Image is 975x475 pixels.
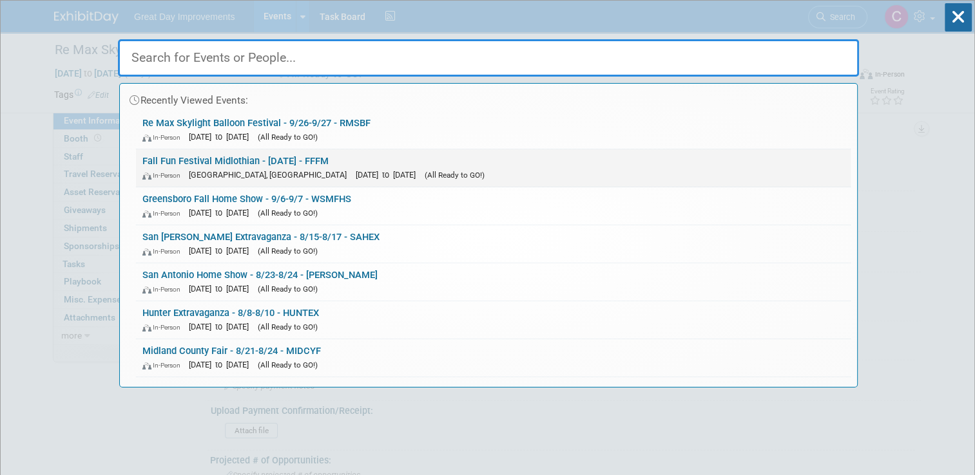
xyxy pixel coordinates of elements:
[258,360,318,369] span: (All Ready to GO!)
[189,208,255,218] span: [DATE] to [DATE]
[136,225,851,263] a: San [PERSON_NAME] Extravaganza - 8/15-8/17 - SAHEX In-Person [DATE] to [DATE] (All Ready to GO!)
[258,247,318,256] span: (All Ready to GO!)
[142,247,186,256] span: In-Person
[142,361,186,369] span: In-Person
[189,170,353,180] span: [GEOGRAPHIC_DATA], [GEOGRAPHIC_DATA]
[356,170,422,180] span: [DATE] to [DATE]
[425,171,485,180] span: (All Ready to GO!)
[136,301,851,339] a: Hunter Extravaganza - 8/8-8/10 - HUNTEX In-Person [DATE] to [DATE] (All Ready to GO!)
[189,246,255,256] span: [DATE] to [DATE]
[142,285,186,293] span: In-Person
[258,322,318,331] span: (All Ready to GO!)
[142,171,186,180] span: In-Person
[142,133,186,142] span: In-Person
[258,209,318,218] span: (All Ready to GO!)
[118,39,859,77] input: Search for Events or People...
[136,187,851,225] a: Greensboro Fall Home Show - 9/6-9/7 - WSMFHS In-Person [DATE] to [DATE] (All Ready to GO!)
[189,132,255,142] span: [DATE] to [DATE]
[189,322,255,331] span: [DATE] to [DATE]
[142,323,186,331] span: In-Person
[258,133,318,142] span: (All Ready to GO!)
[258,284,318,293] span: (All Ready to GO!)
[126,84,851,111] div: Recently Viewed Events:
[189,360,255,369] span: [DATE] to [DATE]
[136,149,851,187] a: Fall Fun Festival Midlothian - [DATE] - FFFM In-Person [GEOGRAPHIC_DATA], [GEOGRAPHIC_DATA] [DATE...
[136,263,851,301] a: San Antonio Home Show - 8/23-8/24 - [PERSON_NAME] In-Person [DATE] to [DATE] (All Ready to GO!)
[136,339,851,377] a: Midland County Fair - 8/21-8/24 - MIDCYF In-Person [DATE] to [DATE] (All Ready to GO!)
[136,111,851,149] a: Re Max Skylight Balloon Festival - 9/26-9/27 - RMSBF In-Person [DATE] to [DATE] (All Ready to GO!)
[189,284,255,293] span: [DATE] to [DATE]
[142,209,186,218] span: In-Person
